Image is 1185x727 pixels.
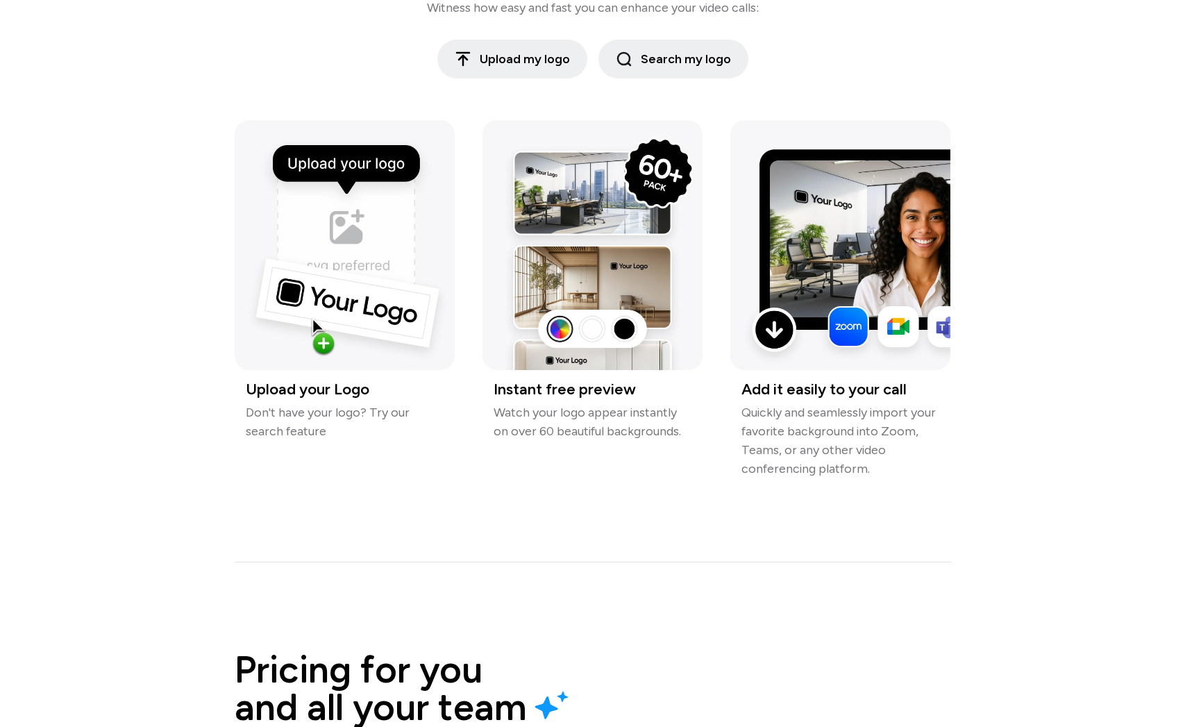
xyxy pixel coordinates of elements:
[741,403,939,478] p: Quickly and seamlessly import your favorite background into Zoom, Teams, or any other video confe...
[494,381,691,398] h3: Instant free preview
[455,50,570,69] span: Upload my logo
[616,50,731,69] span: Search my logo
[482,120,703,370] img: processSection.card2.title
[235,651,572,726] h2: Pricing for you and all your team
[246,403,444,441] p: Don't have your logo? Try our search feature
[246,381,444,398] h3: Upload your Logo
[741,381,939,398] h3: Add it easily to your call
[598,40,748,78] button: Search my logo
[730,120,950,370] img: processSection.card3.title
[235,120,455,370] img: processSection.card1.title
[437,40,587,78] button: Upload my logo
[494,403,691,441] p: Watch your logo appear instantly on over 60 beautiful backgrounds.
